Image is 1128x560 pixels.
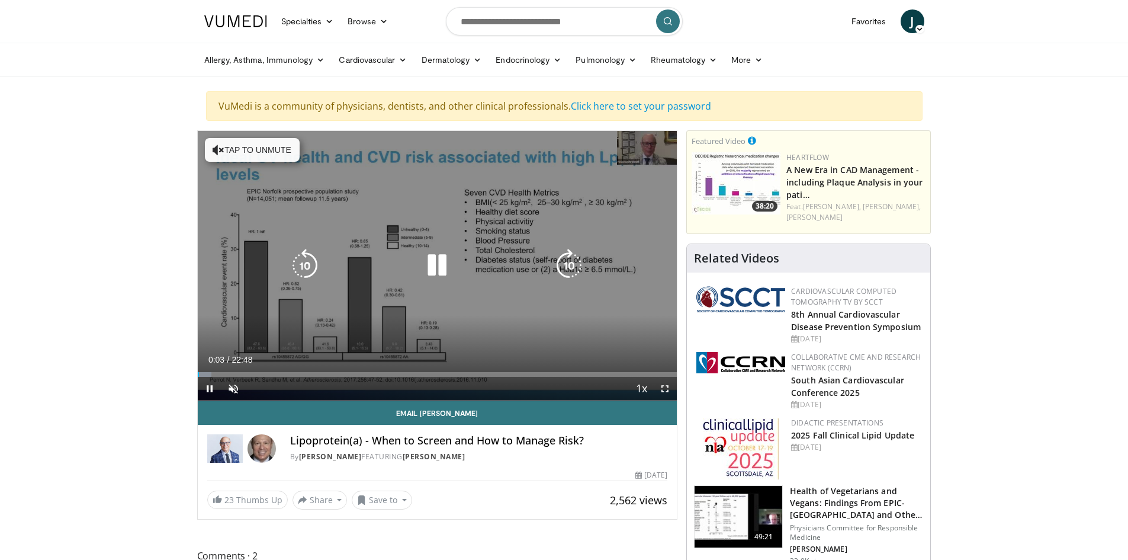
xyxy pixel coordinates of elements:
[752,201,777,212] span: 38:20
[206,91,923,121] div: VuMedi is a community of physicians, dentists, and other clinical professionals.
[696,286,785,312] img: 51a70120-4f25-49cc-93a4-67582377e75f.png.150x105_q85_autocrop_double_scale_upscale_version-0.2.png
[786,201,925,223] div: Feat.
[198,377,221,401] button: Pause
[844,9,894,33] a: Favorites
[692,136,745,146] small: Featured Video
[340,9,395,33] a: Browse
[198,372,677,377] div: Progress Bar
[750,531,778,543] span: 49:21
[692,152,780,215] img: 738d0e2d-290f-4d89-8861-908fb8b721dc.150x105_q85_crop-smart_upscale.jpg
[610,493,667,507] span: 2,562 views
[791,334,921,344] div: [DATE]
[403,452,465,462] a: [PERSON_NAME]
[695,486,782,548] img: 606f2b51-b844-428b-aa21-8c0c72d5a896.150x105_q85_crop-smart_upscale.jpg
[790,545,923,554] p: [PERSON_NAME]
[635,470,667,481] div: [DATE]
[205,138,300,162] button: Tap to unmute
[653,377,677,401] button: Fullscreen
[791,418,921,428] div: Didactic Presentations
[208,355,224,364] span: 0:03
[414,48,489,72] a: Dermatology
[791,430,914,441] a: 2025 Fall Clinical Lipid Update
[204,15,267,27] img: VuMedi Logo
[224,494,234,505] span: 23
[221,377,245,401] button: Unmute
[791,352,921,373] a: Collaborative CME and Research Network (CCRN)
[629,377,653,401] button: Playback Rate
[786,164,923,200] a: A New Era in CAD Management - including Plaque Analysis in your pati…
[786,212,843,222] a: [PERSON_NAME]
[791,286,896,307] a: Cardiovascular Computed Tomography TV by SCCT
[446,7,683,36] input: Search topics, interventions
[352,491,412,510] button: Save to
[863,201,921,212] a: [PERSON_NAME],
[332,48,414,72] a: Cardiovascular
[644,48,724,72] a: Rheumatology
[207,491,288,509] a: 23 Thumbs Up
[696,352,785,373] img: a04ee3ba-8487-4636-b0fb-5e8d268f3737.png.150x105_q85_autocrop_double_scale_upscale_version-0.2.png
[227,355,230,364] span: /
[694,251,779,265] h4: Related Videos
[489,48,568,72] a: Endocrinology
[786,152,829,162] a: Heartflow
[790,523,923,542] p: Physicians Committee for Responsible Medicine
[791,309,921,332] a: 8th Annual Cardiovascular Disease Prevention Symposium
[571,100,711,113] a: Click here to set your password
[791,442,921,453] div: [DATE]
[198,131,677,401] video-js: Video Player
[290,452,668,462] div: By FEATURING
[703,418,779,480] img: d65bce67-f81a-47c5-b47d-7b8806b59ca8.jpg.150x105_q85_autocrop_double_scale_upscale_version-0.2.jpg
[198,401,677,425] a: Email [PERSON_NAME]
[791,399,921,410] div: [DATE]
[568,48,644,72] a: Pulmonology
[197,48,332,72] a: Allergy, Asthma, Immunology
[791,375,904,398] a: South Asian Cardiovascular Conference 2025
[274,9,341,33] a: Specialties
[692,152,780,215] a: 38:20
[790,485,923,521] h3: Health of Vegetarians and Vegans: Findings From EPIC-[GEOGRAPHIC_DATA] and Othe…
[724,48,770,72] a: More
[803,201,861,212] a: [PERSON_NAME],
[207,434,243,463] img: Dr. Robert S. Rosenson
[290,434,668,447] h4: Lipoprotein(a) - When to Screen and How to Manage Risk?
[248,434,276,463] img: Avatar
[232,355,252,364] span: 22:48
[901,9,924,33] a: J
[293,491,348,510] button: Share
[299,452,362,462] a: [PERSON_NAME]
